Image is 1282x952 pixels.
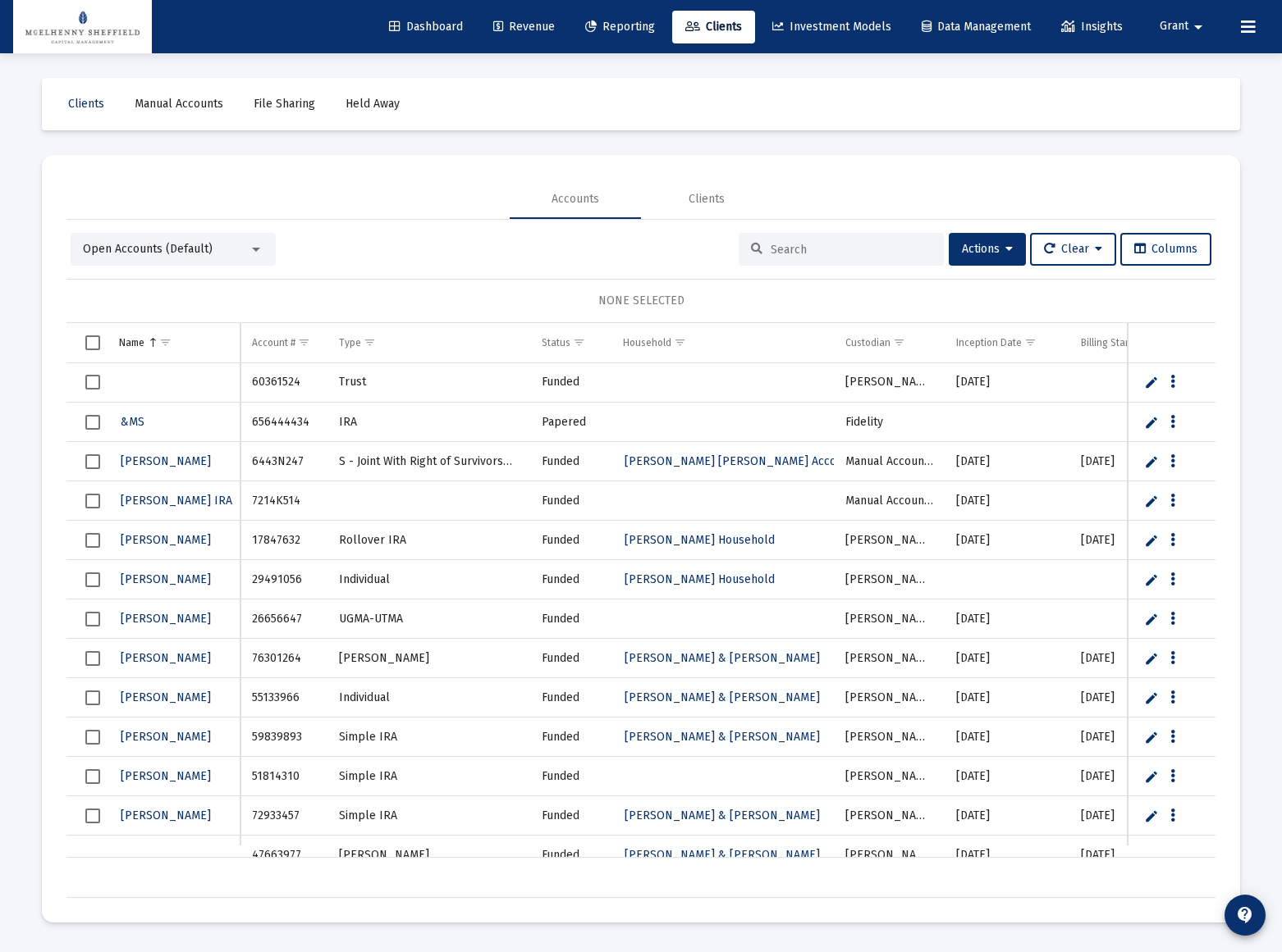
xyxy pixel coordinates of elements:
td: [PERSON_NAME] [834,560,945,599]
div: Select row [85,454,100,469]
div: Name [119,336,144,349]
button: Clear [1030,233,1116,266]
span: Grant [1160,20,1188,34]
span: Actions [962,242,1013,256]
td: [DATE] [945,481,1069,521]
td: Manual Accounts [834,481,945,521]
span: [PERSON_NAME] & [PERSON_NAME] [625,730,820,744]
span: [PERSON_NAME] [121,730,211,744]
span: [PERSON_NAME] [121,572,211,586]
span: Show filter options for column 'Account #' [298,336,310,348]
a: Edit [1144,572,1159,587]
button: Actions [949,233,1026,266]
span: [PERSON_NAME] IRA [121,494,232,508]
div: Select row [85,612,100,626]
td: [DATE] [1069,836,1206,875]
td: 76301264 [240,639,327,678]
span: Held Away [346,97,400,111]
td: 29491056 [240,560,327,599]
a: &MS [119,410,146,434]
div: Select row [85,415,100,430]
td: [PERSON_NAME] [327,836,530,875]
span: Manual Accounts [135,97,223,111]
a: [PERSON_NAME] IRA [119,489,234,512]
div: Select all [85,335,100,350]
div: Funded [542,650,600,667]
td: Manual Accounts [834,442,945,481]
div: Select row [85,809,100,823]
span: Show filter options for column 'Household' [674,336,686,348]
a: Edit [1144,690,1159,705]
div: Clients [689,191,725,207]
a: [PERSON_NAME] & [PERSON_NAME] [623,804,822,827]
td: [DATE] [945,757,1069,796]
div: Select row [85,769,100,784]
td: 51814310 [240,757,327,796]
span: Show filter options for column 'Type' [364,336,376,348]
a: [PERSON_NAME] Household [623,567,776,591]
span: Data Management [922,20,1031,34]
div: Select row [85,572,100,587]
td: 60361524 [240,363,327,403]
a: Edit [1144,533,1159,548]
div: Household [623,336,671,349]
a: Edit [1144,809,1159,823]
div: Select row [85,690,100,705]
td: [DATE] [945,836,1069,875]
a: [PERSON_NAME] & [PERSON_NAME] [623,686,822,709]
a: [PERSON_NAME] [PERSON_NAME] Accounts Household [623,449,921,473]
td: Column Status [530,323,611,362]
td: Simple IRA [327,757,530,796]
span: Dashboard [389,20,463,34]
div: Funded [542,453,600,470]
div: Billing Start Date [1081,336,1156,349]
td: [PERSON_NAME] [834,836,945,875]
td: Individual [327,560,530,599]
span: [PERSON_NAME] Household [625,572,775,586]
span: Columns [1134,242,1197,256]
span: Clients [685,20,742,34]
div: Funded [542,572,600,588]
a: Data Management [909,11,1044,43]
td: [DATE] [945,639,1069,678]
span: [PERSON_NAME] [121,612,211,626]
span: [PERSON_NAME] [121,651,211,665]
mat-icon: arrow_drop_down [1188,11,1208,43]
a: Edit [1144,375,1159,389]
td: [PERSON_NAME] [834,796,945,836]
span: [PERSON_NAME] [121,769,211,783]
td: [DATE] [1069,678,1206,717]
div: Funded [542,847,600,863]
td: Column Type [327,323,530,362]
div: Funded [542,374,600,390]
div: Funded [542,690,600,706]
div: Accounts [552,191,599,207]
img: Dashboard [25,11,140,43]
td: Column Household [611,323,834,362]
input: Search [771,243,932,257]
div: Select row [85,730,100,745]
td: Column Inception Date [945,323,1069,362]
div: Funded [542,808,600,824]
td: 26656647 [240,599,327,639]
td: Column Account # [240,323,327,362]
div: Select row [85,533,100,548]
td: [DATE] [945,599,1069,639]
td: [PERSON_NAME] [327,639,530,678]
span: Revenue [493,20,555,34]
a: Edit [1144,730,1159,745]
td: S - Joint With Right of Survivorship [327,442,530,481]
span: [PERSON_NAME] & [PERSON_NAME] [625,651,820,665]
span: [PERSON_NAME] & [PERSON_NAME] [625,690,820,704]
div: Select row [85,494,100,508]
span: Show filter options for column 'Status' [573,336,585,348]
div: Select row [85,651,100,666]
a: Edit [1144,769,1159,784]
td: [PERSON_NAME] [834,521,945,560]
span: Investment Models [772,20,891,34]
td: [DATE] [945,363,1069,403]
td: 6443N247 [240,442,327,481]
span: &MS [121,415,144,429]
a: Dashboard [376,11,476,43]
td: 7214K514 [240,481,327,521]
